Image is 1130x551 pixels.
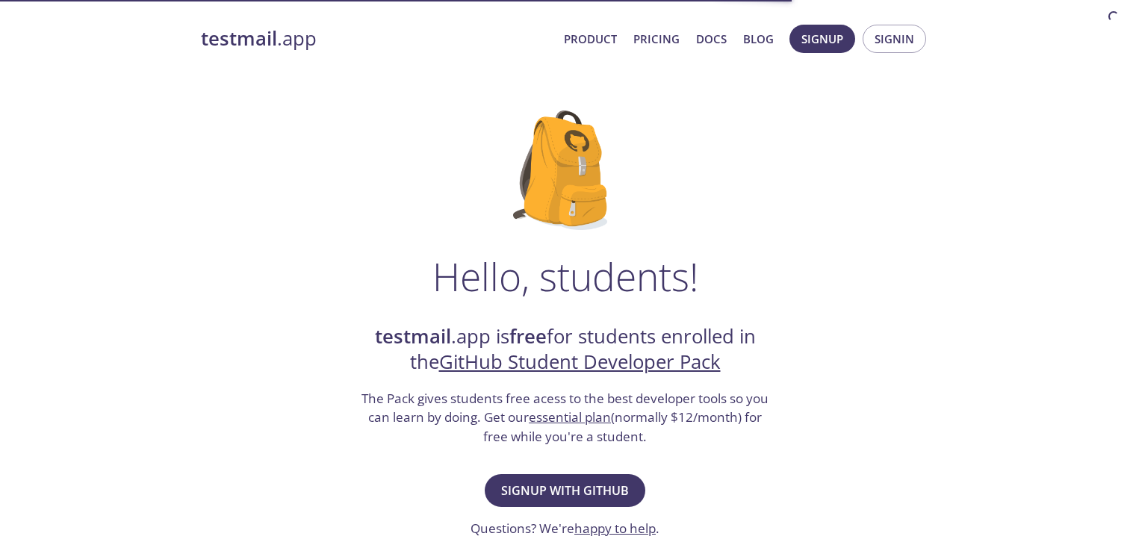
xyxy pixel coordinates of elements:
[564,29,617,49] a: Product
[471,519,659,538] h3: Questions? We're .
[360,324,771,376] h2: .app is for students enrolled in the
[801,29,843,49] span: Signup
[501,480,629,501] span: Signup with GitHub
[633,29,680,49] a: Pricing
[432,254,698,299] h1: Hello, students!
[439,349,721,375] a: GitHub Student Developer Pack
[375,323,451,349] strong: testmail
[863,25,926,53] button: Signin
[513,110,617,230] img: github-student-backpack.png
[201,26,552,52] a: testmail.app
[485,474,645,507] button: Signup with GitHub
[875,29,914,49] span: Signin
[696,29,727,49] a: Docs
[574,520,656,537] a: happy to help
[789,25,855,53] button: Signup
[743,29,774,49] a: Blog
[529,408,611,426] a: essential plan
[201,25,277,52] strong: testmail
[360,389,771,446] h3: The Pack gives students free acess to the best developer tools so you can learn by doing. Get our...
[509,323,547,349] strong: free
